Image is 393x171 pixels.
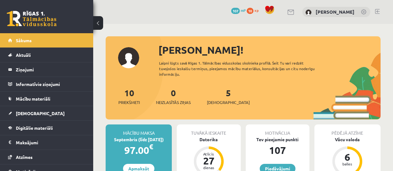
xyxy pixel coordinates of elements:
span: [DEMOGRAPHIC_DATA] [207,99,250,106]
div: Laipni lūgts savā Rīgas 1. Tālmācības vidusskolas skolnieka profilā. Šeit Tu vari redzēt tuvojošo... [159,60,324,77]
a: 10Priekšmeti [118,87,140,106]
div: 27 [199,156,218,166]
div: 6 [338,152,357,162]
span: Neizlasītās ziņas [156,99,191,106]
span: Priekšmeti [118,99,140,106]
span: 107 [231,8,240,14]
div: Septembris (līdz [DATE]) [106,136,172,143]
div: Motivācija [246,124,309,136]
span: 10 [247,8,254,14]
a: Mācību materiāli [8,92,85,106]
div: 107 [246,143,309,158]
a: [DEMOGRAPHIC_DATA] [8,106,85,120]
a: Aktuāli [8,48,85,62]
a: 10 xp [247,8,262,13]
div: Tuvākā ieskaite [177,124,240,136]
span: Atzīmes [16,154,33,160]
div: Vācu valoda [314,136,381,143]
span: Mācību materiāli [16,96,50,101]
a: Rīgas 1. Tālmācības vidusskola [7,11,57,26]
div: Atlicis [199,152,218,156]
legend: Informatīvie ziņojumi [16,77,85,91]
div: balles [338,162,357,166]
span: € [149,142,153,151]
img: Laura Maculēviča [305,9,312,16]
legend: Maksājumi [16,135,85,150]
div: Mācību maksa [106,124,172,136]
a: Maksājumi [8,135,85,150]
div: [PERSON_NAME]! [158,43,381,57]
span: Aktuāli [16,52,31,58]
a: [PERSON_NAME] [316,9,354,15]
a: Ziņojumi [8,62,85,77]
span: [DEMOGRAPHIC_DATA] [16,110,65,116]
div: 97.00 [106,143,172,158]
span: xp [254,8,258,13]
div: Pēdējā atzīme [314,124,381,136]
div: dienas [199,166,218,169]
span: mP [241,8,246,13]
a: Sākums [8,33,85,47]
div: Datorika [177,136,240,143]
div: Tev pieejamie punkti [246,136,309,143]
a: Atzīmes [8,150,85,164]
span: Sākums [16,38,32,43]
legend: Ziņojumi [16,62,85,77]
a: 0Neizlasītās ziņas [156,87,191,106]
a: 5[DEMOGRAPHIC_DATA] [207,87,250,106]
span: Digitālie materiāli [16,125,53,131]
a: Informatīvie ziņojumi [8,77,85,91]
a: 107 mP [231,8,246,13]
a: Digitālie materiāli [8,121,85,135]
